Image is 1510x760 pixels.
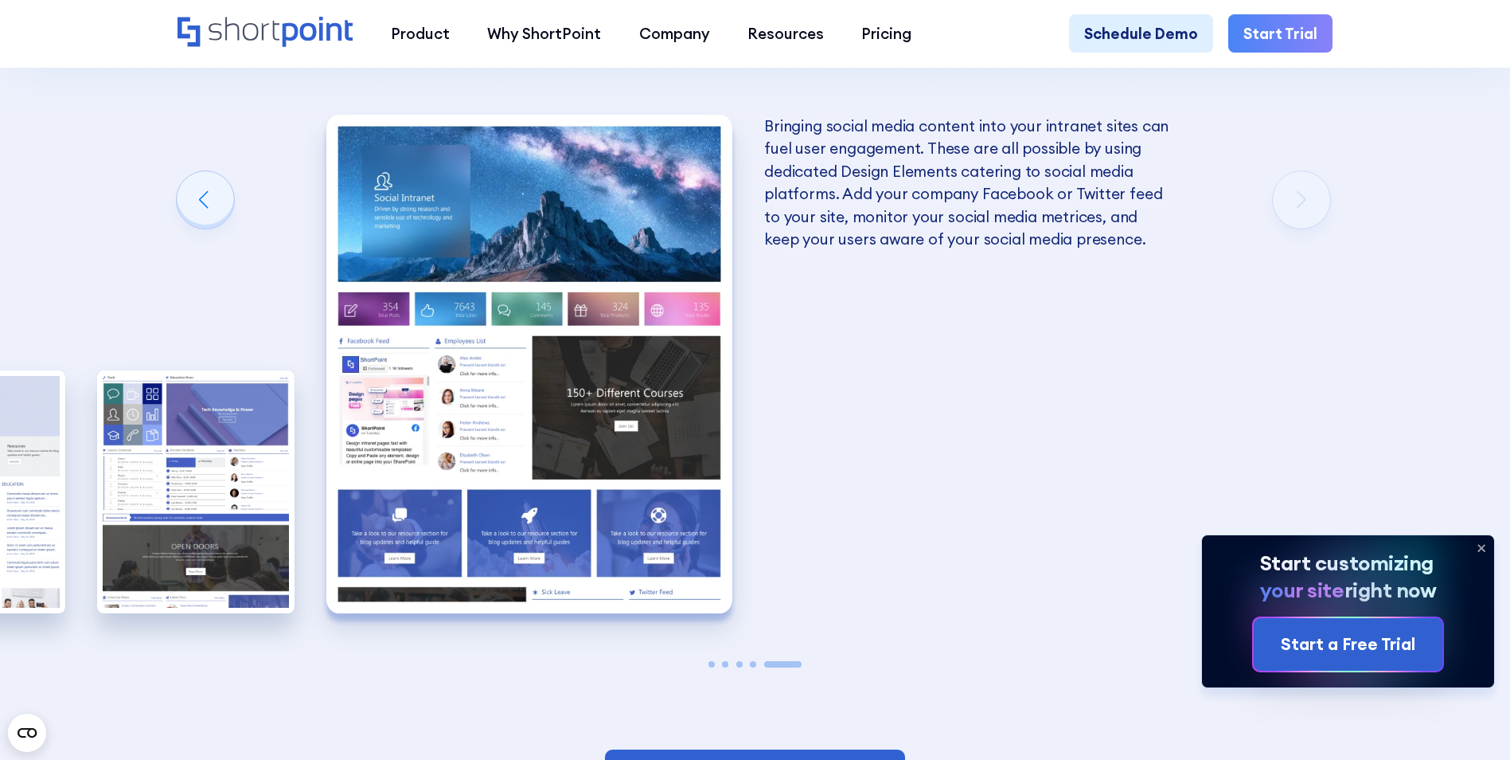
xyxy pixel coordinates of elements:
div: Company [639,22,710,45]
a: Start Trial [1228,14,1332,52]
a: Why ShortPoint [469,14,620,52]
a: Company [620,14,728,52]
img: Best SharePoint Intranet Examples [97,370,295,613]
div: 4 / 5 [97,370,295,613]
div: 5 / 5 [326,115,732,613]
a: Home [178,17,353,49]
a: Start a Free Trial [1254,618,1442,671]
p: Bringing social media content into your intranet sites can fuel user engagement. These are all po... [764,115,1170,251]
span: Go to slide 1 [708,661,715,668]
span: Go to slide 4 [750,661,756,668]
span: Go to slide 3 [736,661,743,668]
a: Schedule Demo [1069,14,1213,52]
button: Open CMP widget [8,714,46,752]
div: Resources [747,22,824,45]
div: Start a Free Trial [1281,632,1415,657]
div: Product [391,22,450,45]
div: Pricing [861,22,911,45]
span: Go to slide 2 [722,661,728,668]
span: Go to slide 5 [764,661,802,668]
div: Previous slide [177,171,234,229]
div: Why ShortPoint [487,22,601,45]
a: Resources [728,14,842,52]
a: Product [372,14,468,52]
img: Best SharePoint Intranet Site Designs [326,115,732,613]
a: Pricing [843,14,931,52]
